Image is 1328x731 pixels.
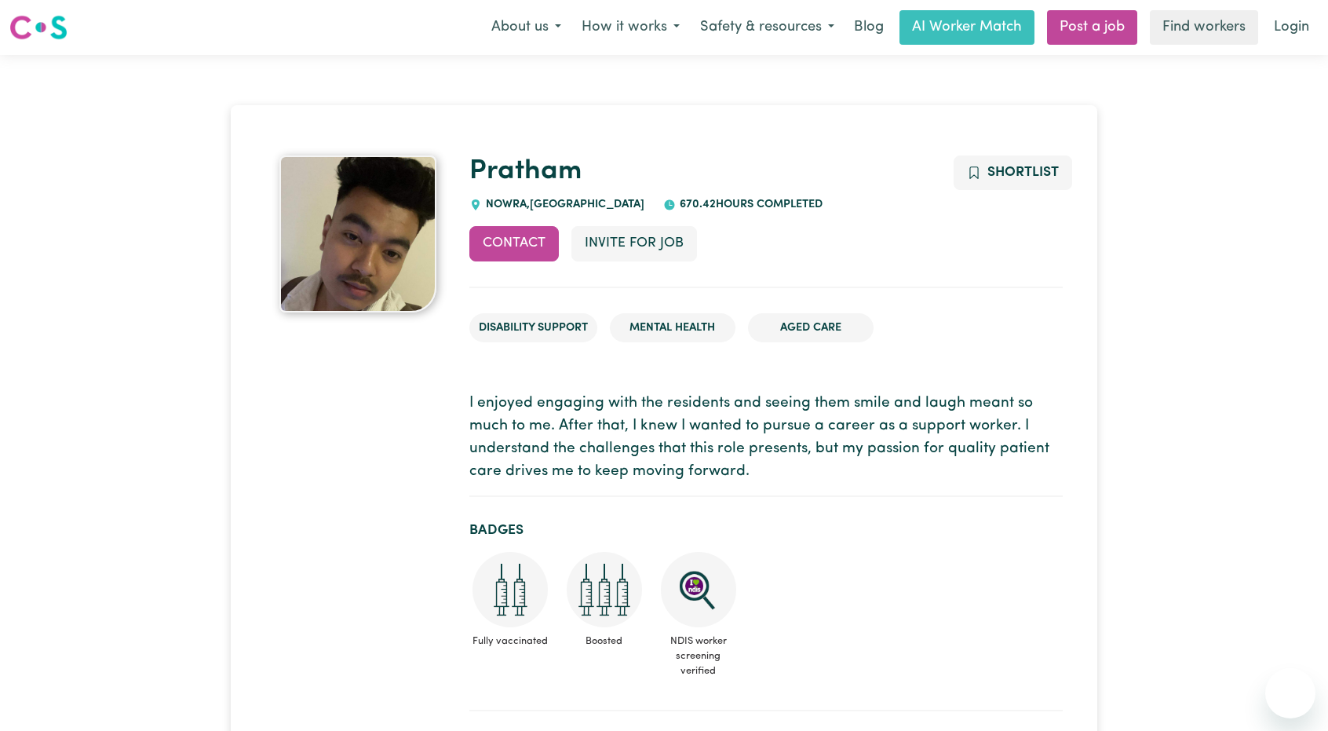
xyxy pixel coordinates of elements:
a: Careseekers logo [9,9,67,46]
button: Invite for Job [571,226,697,261]
li: Aged Care [748,313,874,343]
a: Blog [845,10,893,45]
a: Find workers [1150,10,1258,45]
span: Boosted [564,627,645,655]
li: Mental Health [610,313,735,343]
a: Pratham 's profile picture' [265,155,451,313]
button: How it works [571,11,690,44]
a: AI Worker Match [899,10,1034,45]
button: Add to shortlist [954,155,1072,190]
img: Care and support worker has received booster dose of COVID-19 vaccination [567,552,642,627]
span: NDIS worker screening verified [658,627,739,685]
span: NOWRA , [GEOGRAPHIC_DATA] [482,199,644,210]
img: NDIS Worker Screening Verified [661,552,736,627]
span: Shortlist [987,166,1059,179]
iframe: Button to launch messaging window [1265,668,1315,718]
a: Post a job [1047,10,1137,45]
button: About us [481,11,571,44]
img: Care and support worker has received 2 doses of COVID-19 vaccine [472,552,548,627]
a: Pratham [469,158,582,185]
span: 670.42 hours completed [676,199,823,210]
span: Fully vaccinated [469,627,551,655]
p: I enjoyed engaging with the residents and seeing them smile and laugh meant so much to me. After ... [469,393,1063,483]
img: Pratham [279,155,436,313]
button: Safety & resources [690,11,845,44]
li: Disability Support [469,313,597,343]
button: Contact [469,226,559,261]
a: Login [1264,10,1319,45]
h2: Badges [469,522,1063,539]
img: Careseekers logo [9,13,67,42]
